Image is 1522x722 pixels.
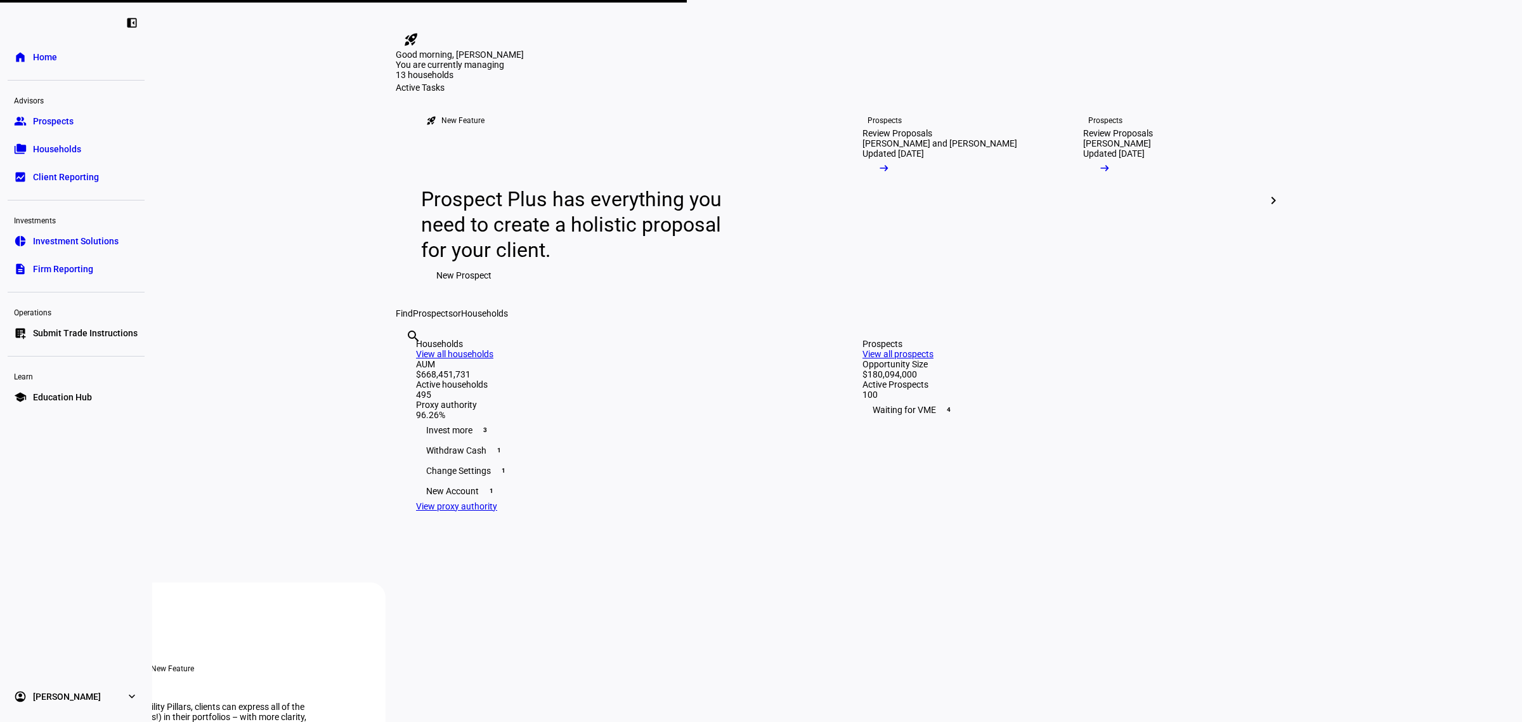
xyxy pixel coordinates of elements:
mat-icon: rocket_launch [426,115,436,126]
mat-icon: search [406,329,421,344]
div: Operations [8,303,145,320]
span: [PERSON_NAME] [33,690,101,703]
mat-icon: arrow_right_alt [878,162,890,174]
a: View proxy authority [416,501,497,511]
div: Prospects [1088,115,1122,126]
div: Prospects [862,339,1258,349]
eth-mat-symbol: list_alt_add [14,327,27,339]
a: pie_chartInvestment Solutions [8,228,145,254]
input: Enter name of prospect or household [406,346,408,361]
a: ProspectsReview Proposals[PERSON_NAME] and [PERSON_NAME]Updated [DATE] [842,93,1053,308]
eth-mat-symbol: home [14,51,27,63]
eth-mat-symbol: pie_chart [14,235,27,247]
span: Home [33,51,57,63]
div: Prospects [868,115,902,126]
a: descriptionFirm Reporting [8,256,145,282]
div: Review Proposals [1083,128,1153,138]
span: Submit Trade Instructions [33,327,138,339]
eth-mat-symbol: school [14,391,27,404]
span: Households [33,143,81,155]
mat-icon: arrow_right_alt [1098,162,1111,174]
div: Change Settings [416,461,812,481]
div: Updated [DATE] [1083,148,1145,159]
div: Investments [8,211,145,228]
div: Review Proposals [862,128,932,138]
a: folder_copyHouseholds [8,136,145,162]
div: New Feature [441,115,485,126]
span: New Prospect [436,263,491,288]
div: Withdraw Cash [416,440,812,461]
div: 100 [862,390,1258,400]
div: Opportunity Size [862,359,1258,369]
span: Prospects [33,115,74,128]
div: Active households [416,379,812,390]
span: 3 [480,425,490,435]
a: ProspectsReview Proposals[PERSON_NAME]Updated [DATE] [1063,93,1273,308]
span: 4 [944,405,954,415]
div: New Account [416,481,812,501]
div: 495 [416,390,812,400]
div: Updated [DATE] [862,148,924,159]
mat-icon: chevron_right [1266,193,1281,208]
eth-mat-symbol: description [14,263,27,275]
div: Invest more [416,420,812,440]
div: Active Prospects [862,379,1258,390]
div: [PERSON_NAME] and [PERSON_NAME] [862,138,1017,148]
span: Investment Solutions [33,235,119,247]
button: New Prospect [421,263,507,288]
div: Active Tasks [396,82,1278,93]
a: homeHome [8,44,145,70]
span: You are currently managing [396,60,504,70]
div: Good morning, [PERSON_NAME] [396,49,1278,60]
span: Households [461,308,508,318]
div: Prospect Plus has everything you need to create a holistic proposal for your client. [421,187,734,263]
span: 1 [494,445,504,456]
div: [PERSON_NAME] [1083,138,1151,148]
div: Households [416,339,812,349]
eth-mat-symbol: expand_more [126,690,138,703]
eth-mat-symbol: bid_landscape [14,171,27,183]
eth-mat-symbol: folder_copy [14,143,27,155]
div: New Feature [151,664,194,674]
div: Learn [8,367,145,384]
a: bid_landscapeClient Reporting [8,164,145,190]
span: Prospects [413,308,453,318]
a: View all households [416,349,493,359]
mat-icon: rocket_launch [403,32,419,47]
div: Waiting for VME [862,400,1258,420]
div: 96.26% [416,410,812,420]
div: $180,094,000 [862,369,1258,379]
span: Client Reporting [33,171,99,183]
span: Education Hub [33,391,92,404]
a: View all prospects [862,349,933,359]
eth-mat-symbol: left_panel_close [126,16,138,29]
span: 1 [498,466,509,476]
a: groupProspects [8,108,145,134]
eth-mat-symbol: account_circle [14,690,27,703]
div: Proxy authority [416,400,812,410]
div: 13 households [396,70,523,82]
span: 1 [486,486,497,496]
div: AUM [416,359,812,369]
span: Firm Reporting [33,263,93,275]
div: Find or [396,308,1278,318]
eth-mat-symbol: group [14,115,27,128]
div: Advisors [8,91,145,108]
div: $668,451,731 [416,369,812,379]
